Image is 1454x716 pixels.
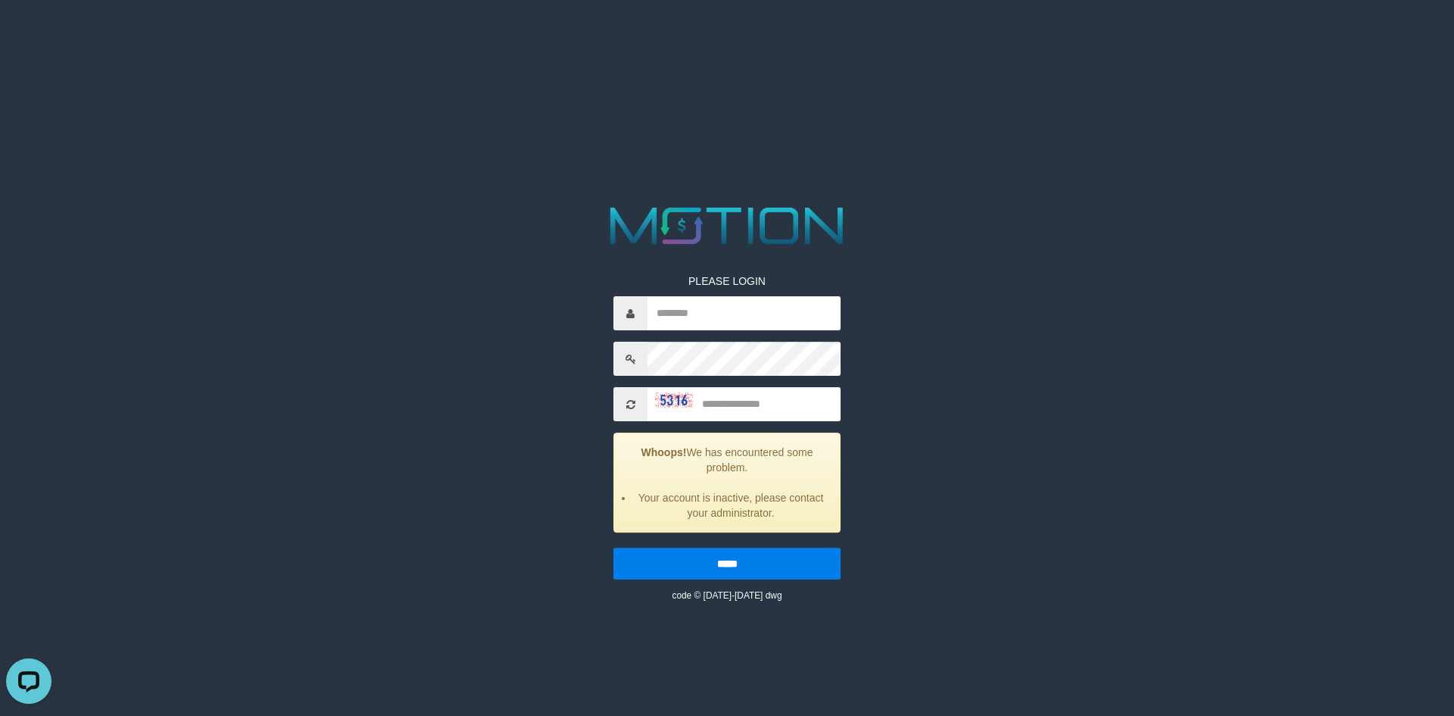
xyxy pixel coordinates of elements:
[613,274,841,289] p: PLEASE LOGIN
[6,6,51,52] button: Open LiveChat chat widget
[655,392,693,408] img: 01d1
[633,490,828,521] li: Your account is inactive, please contact your administrator.
[641,446,687,458] strong: Whoops!
[600,201,854,251] img: MOTION_logo.png
[613,433,841,533] div: We has encountered some problem.
[672,590,782,601] small: code © [DATE]-[DATE] dwg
